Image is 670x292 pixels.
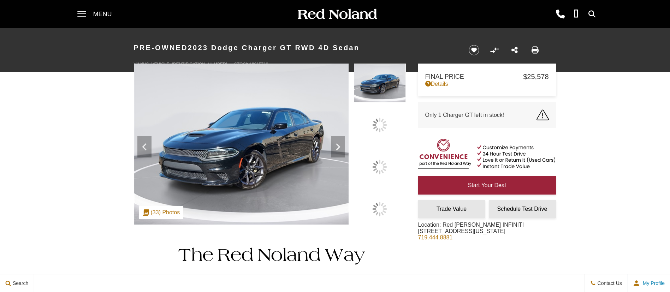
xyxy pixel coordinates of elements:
[418,200,485,218] a: Trade Value
[523,73,549,81] span: $25,578
[418,222,524,246] div: Location: Red [PERSON_NAME] INFINITI [STREET_ADDRESS][US_STATE]
[532,46,539,54] a: Print this Pre-Owned 2023 Dodge Charger GT RWD 4D Sedan
[134,64,349,225] img: Used 2023 Black Dodge GT image 1
[134,44,188,52] strong: Pre-Owned
[425,73,549,81] a: Final Price $25,578
[489,200,556,218] a: Schedule Test Drive
[468,182,506,188] span: Start Your Deal
[142,62,227,67] span: [US_VEHICLE_IDENTIFICATION_NUMBER]
[628,274,670,292] button: user-profile-menu
[134,62,142,67] span: VIN:
[497,206,547,212] span: Schedule Test Drive
[139,206,184,219] div: (33) Photos
[437,206,467,212] span: Trade Value
[296,8,378,20] img: Red Noland Auto Group
[11,280,28,286] span: Search
[134,34,457,62] h1: 2023 Dodge Charger GT RWD 4D Sedan
[234,62,250,67] span: Stock:
[418,234,453,240] a: 719.444.8881
[425,112,504,118] span: Only 1 Charger GT left in stock!
[640,280,665,286] span: My Profile
[466,44,482,56] button: Save vehicle
[511,46,518,54] a: Share this Pre-Owned 2023 Dodge Charger GT RWD 4D Sedan
[250,62,268,67] span: UI615719
[354,64,405,102] img: Used 2023 Black Dodge GT image 1
[418,176,556,195] a: Start Your Deal
[425,81,549,87] a: Details
[596,280,622,286] span: Contact Us
[425,73,523,81] span: Final Price
[489,45,500,55] button: Compare vehicle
